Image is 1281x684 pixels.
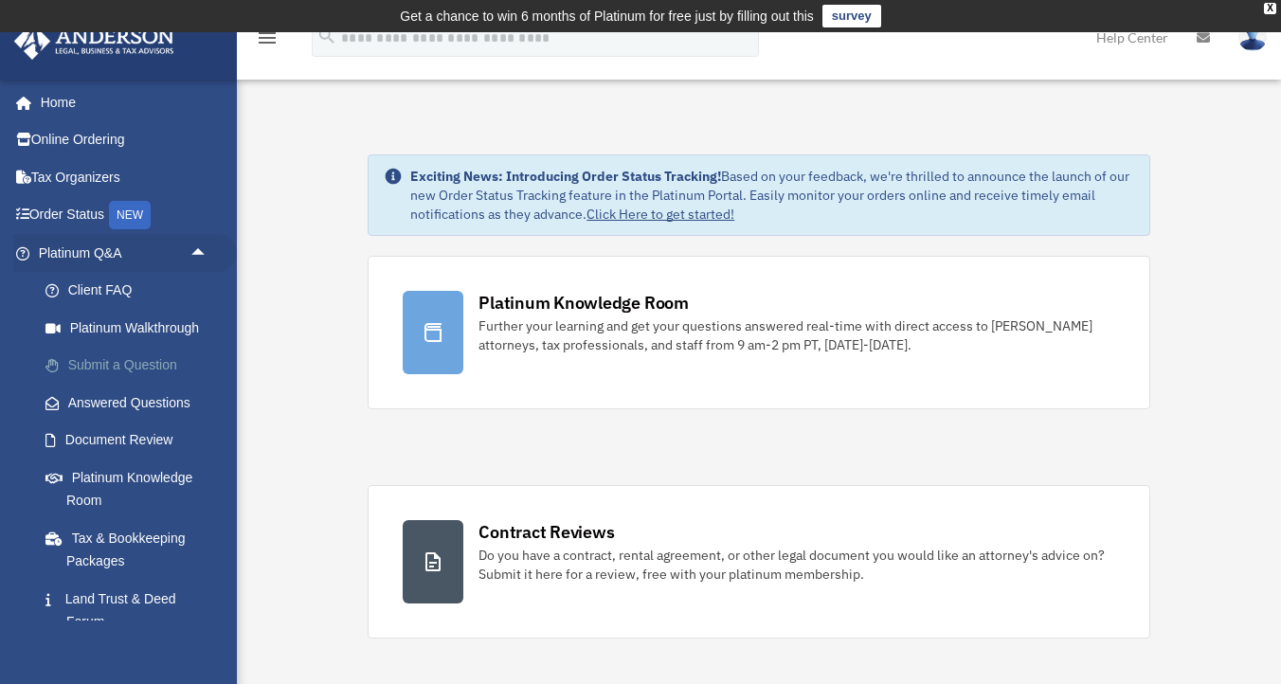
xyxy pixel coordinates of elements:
a: menu [256,33,279,49]
a: Contract Reviews Do you have a contract, rental agreement, or other legal document you would like... [368,485,1150,639]
a: Answered Questions [27,384,237,422]
a: Tax & Bookkeeping Packages [27,519,237,580]
a: Client FAQ [27,272,237,310]
i: search [316,26,337,46]
div: close [1264,3,1276,14]
div: NEW [109,201,151,229]
div: Contract Reviews [478,520,614,544]
div: Do you have a contract, rental agreement, or other legal document you would like an attorney's ad... [478,546,1115,584]
a: Tax Organizers [13,158,237,196]
img: Anderson Advisors Platinum Portal [9,23,180,60]
div: Further your learning and get your questions answered real-time with direct access to [PERSON_NAM... [478,316,1115,354]
div: Based on your feedback, we're thrilled to announce the launch of our new Order Status Tracking fe... [410,167,1134,224]
a: Land Trust & Deed Forum [27,580,237,640]
a: Order StatusNEW [13,196,237,235]
span: arrow_drop_up [189,234,227,273]
a: Click Here to get started! [586,206,734,223]
a: Platinum Walkthrough [27,309,237,347]
a: Document Review [27,422,237,459]
a: Platinum Q&Aarrow_drop_up [13,234,237,272]
a: survey [822,5,881,27]
div: Platinum Knowledge Room [478,291,689,315]
div: Get a chance to win 6 months of Platinum for free just by filling out this [400,5,814,27]
i: menu [256,27,279,49]
a: Submit a Question [27,347,237,385]
a: Online Ordering [13,121,237,159]
img: User Pic [1238,24,1267,51]
a: Home [13,83,227,121]
a: Platinum Knowledge Room Further your learning and get your questions answered real-time with dire... [368,256,1150,409]
a: Platinum Knowledge Room [27,459,237,519]
strong: Exciting News: Introducing Order Status Tracking! [410,168,721,185]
